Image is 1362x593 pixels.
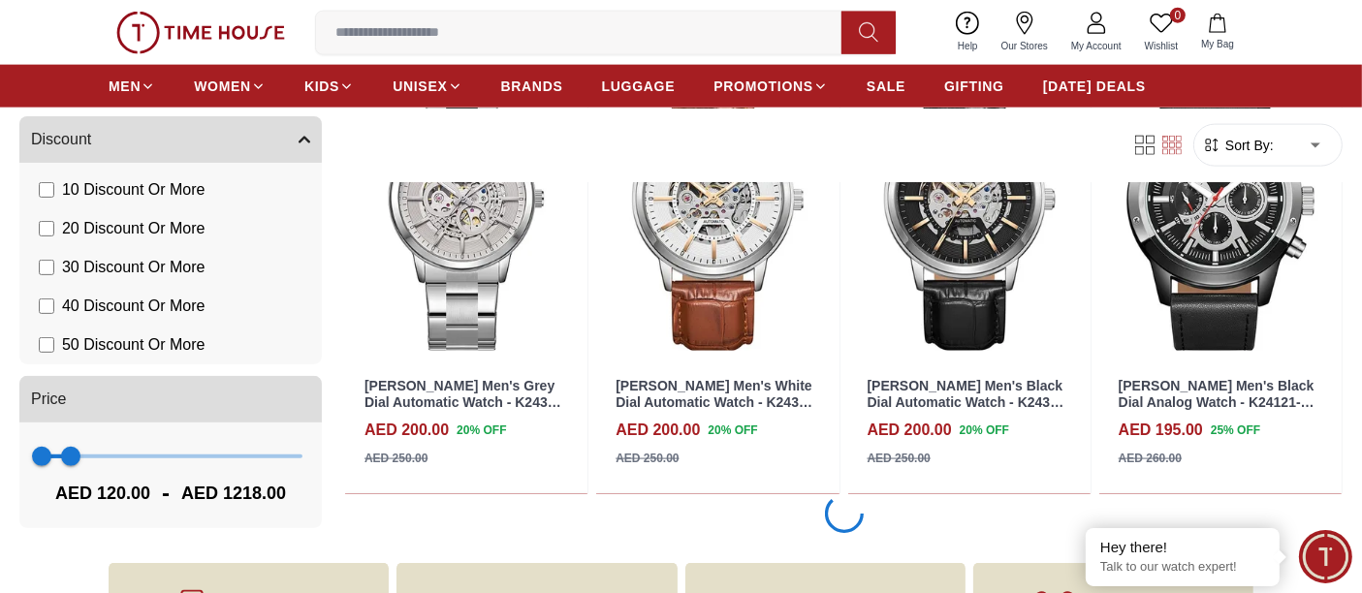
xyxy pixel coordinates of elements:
button: Sort By: [1202,136,1274,155]
a: [PERSON_NAME] Men's Grey Dial Automatic Watch - K24324-SBSX [364,378,567,426]
span: KIDS [304,77,339,96]
span: AED 1218.00 [181,481,286,508]
span: Our Stores [994,39,1056,53]
span: 0 [1170,8,1186,23]
span: UNISEX [393,77,447,96]
input: 50 Discount Or More [39,338,54,354]
a: KIDS [304,69,354,104]
a: GIFTING [944,69,1004,104]
img: Kenneth Scott Men's Black Dial Analog Watch - K24121-BLBB [1099,57,1342,362]
div: AED 260.00 [1119,450,1182,467]
img: ... [116,12,285,54]
span: My Account [1063,39,1129,53]
a: Our Stores [990,8,1060,57]
div: Chat Widget [1299,530,1352,583]
span: 20 Discount Or More [62,218,206,241]
a: WOMEN [194,69,266,104]
span: [DATE] DEALS [1043,77,1146,96]
input: 30 Discount Or More [39,261,54,276]
a: [PERSON_NAME] Men's White Dial Automatic Watch - K24323-SLDWK [616,378,818,426]
span: SALE [867,77,905,96]
span: Help [950,39,986,53]
input: 40 Discount Or More [39,299,54,315]
span: 20 % OFF [708,421,757,439]
a: SALE [867,69,905,104]
a: [PERSON_NAME] Men's Black Dial Analog Watch - K24121-BLBB [1119,378,1314,426]
span: Sort By: [1221,136,1274,155]
a: MEN [109,69,155,104]
a: 0Wishlist [1133,8,1189,57]
span: GIFTING [944,77,1004,96]
span: BRANDS [501,77,563,96]
span: 50 Discount Or More [62,334,206,358]
button: Price [19,377,322,423]
img: Kenneth Scott Men's Grey Dial Automatic Watch - K24324-SBSX [345,57,587,362]
h4: AED 195.00 [1119,419,1203,442]
span: My Bag [1193,37,1242,51]
a: BRANDS [501,69,563,104]
div: AED 250.00 [616,450,679,467]
span: 10 Discount Or More [62,179,206,203]
img: Kenneth Scott Men's Black Dial Automatic Watch - K24323-SLBBK [848,57,1091,362]
a: Help [946,8,990,57]
button: Discount [19,117,322,164]
img: Kenneth Scott Men's White Dial Automatic Watch - K24323-SLDWK [596,57,839,362]
span: 20 % OFF [960,421,1009,439]
span: LUGGAGE [602,77,676,96]
a: [PERSON_NAME] Men's Black Dial Automatic Watch - K24323-SLBBK [868,378,1070,426]
span: 25 % OFF [1211,421,1260,439]
span: MEN [109,77,141,96]
div: AED 250.00 [364,450,428,467]
input: 10 Discount Or More [39,183,54,199]
a: UNISEX [393,69,461,104]
input: 20 Discount Or More [39,222,54,237]
div: AED 250.00 [868,450,931,467]
a: [DATE] DEALS [1043,69,1146,104]
span: - [150,479,181,510]
span: Discount [31,129,91,152]
div: Hey there! [1100,538,1265,557]
span: WOMEN [194,77,251,96]
span: AED 120.00 [55,481,150,508]
p: Talk to our watch expert! [1100,559,1265,576]
span: Wishlist [1137,39,1186,53]
span: 40 Discount Or More [62,296,206,319]
span: 20 % OFF [457,421,506,439]
button: My Bag [1189,10,1246,55]
span: PROMOTIONS [713,77,813,96]
h4: AED 200.00 [616,419,700,442]
h4: AED 200.00 [868,419,952,442]
a: LUGGAGE [602,69,676,104]
h4: AED 200.00 [364,419,449,442]
span: Price [31,389,66,412]
span: 30 Discount Or More [62,257,206,280]
a: PROMOTIONS [713,69,828,104]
